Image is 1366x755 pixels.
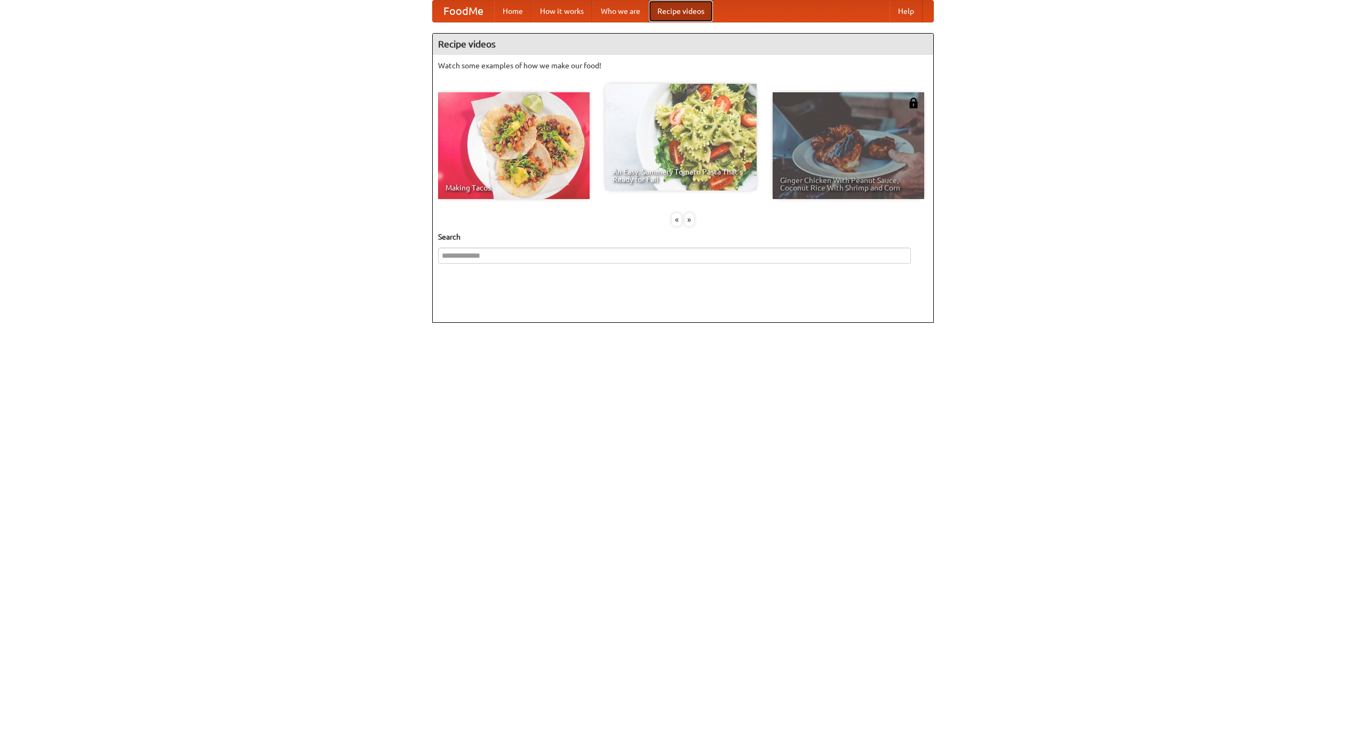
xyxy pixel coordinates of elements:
a: How it works [531,1,592,22]
div: « [672,213,681,226]
a: Help [890,1,923,22]
span: An Easy, Summery Tomato Pasta That's Ready for Fall [613,168,749,183]
h5: Search [438,232,928,242]
a: An Easy, Summery Tomato Pasta That's Ready for Fall [605,84,757,190]
a: Who we are [592,1,649,22]
a: Recipe videos [649,1,713,22]
a: Making Tacos [438,92,590,199]
a: Home [494,1,531,22]
h4: Recipe videos [433,34,933,55]
span: Making Tacos [446,184,582,192]
img: 483408.png [908,98,919,108]
a: FoodMe [433,1,494,22]
p: Watch some examples of how we make our food! [438,60,928,71]
div: » [685,213,694,226]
